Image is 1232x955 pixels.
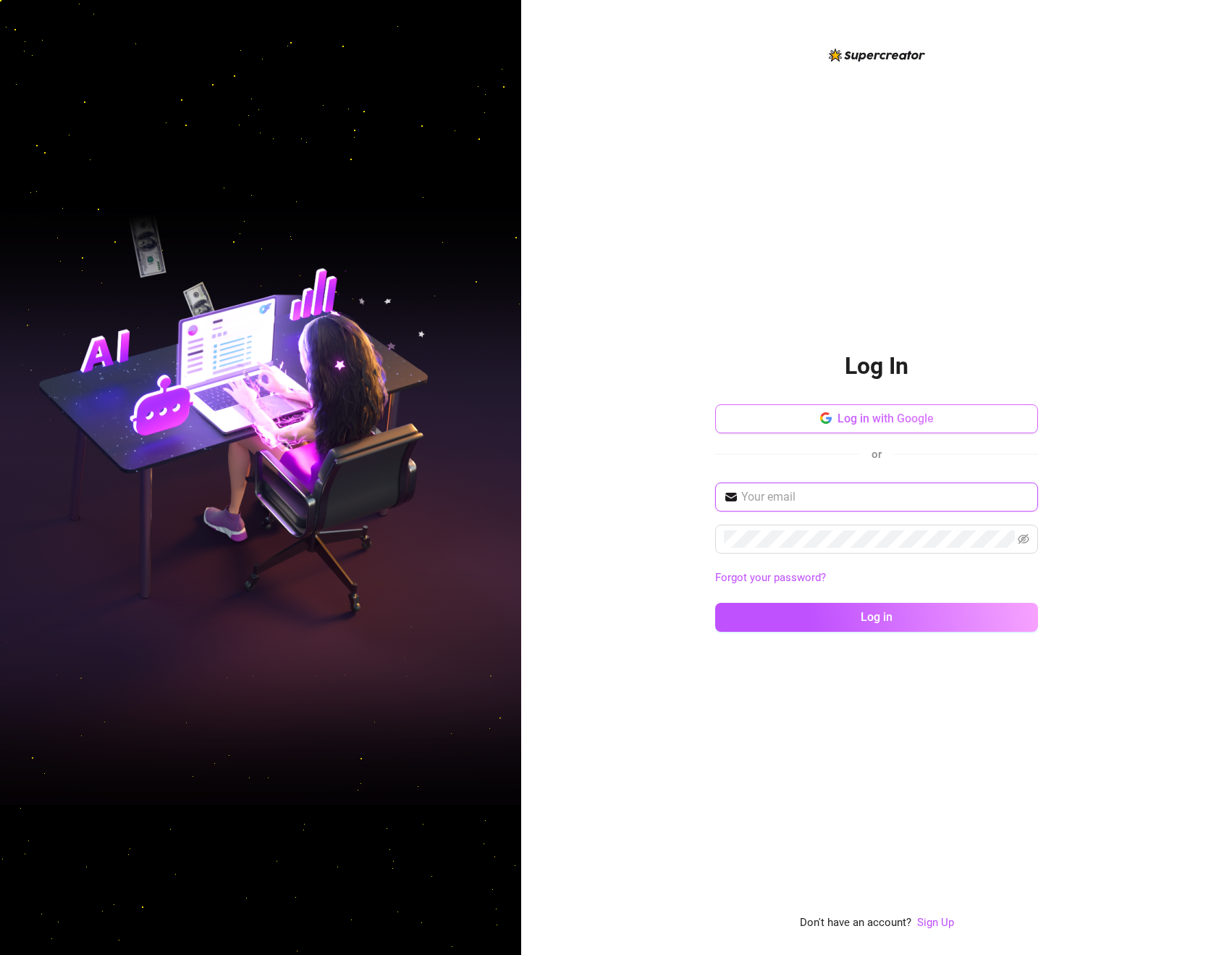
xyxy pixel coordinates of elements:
[861,610,893,624] span: Log in
[1018,533,1029,545] span: eye-invisible
[715,571,826,584] a: Forgot your password?
[715,570,1038,587] a: Forgot your password?
[872,448,882,461] span: or
[917,916,954,929] a: Sign Up
[917,914,954,932] a: Sign Up
[741,488,1029,506] input: Your email
[829,49,925,62] img: logo-BBDzfeDw.svg
[845,351,908,381] h2: Log In
[715,404,1038,433] button: Log in with Google
[715,603,1038,632] button: Log in
[837,412,934,425] span: Log in with Google
[800,914,911,932] span: Don't have an account?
